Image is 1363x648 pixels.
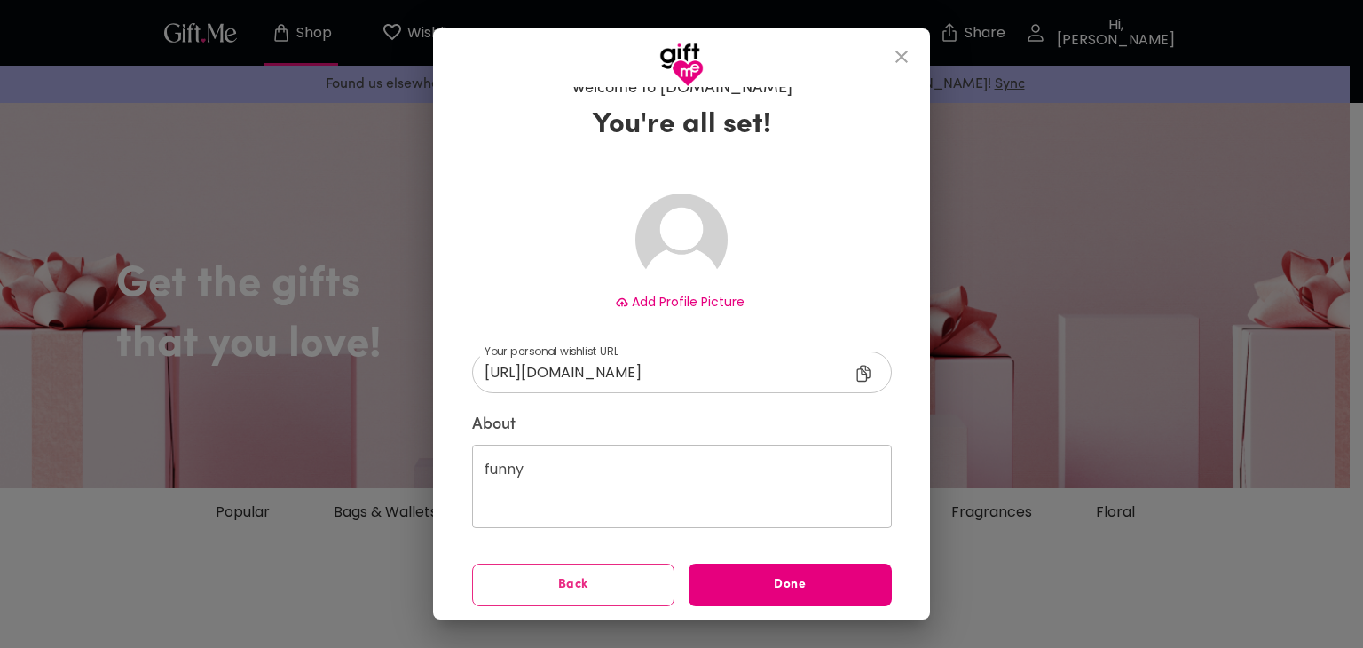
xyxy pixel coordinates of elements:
h6: Welcome to [DOMAIN_NAME] [571,78,792,99]
span: Add Profile Picture [632,293,745,311]
button: close [880,36,923,78]
img: Avatar [635,194,728,286]
button: Done [689,564,892,606]
textarea: funny [485,461,879,511]
img: GiftMe Logo [659,43,704,87]
label: About [472,415,892,436]
button: Back [472,564,675,606]
span: Done [689,575,892,595]
span: Back [473,575,674,595]
h3: You're all set! [593,107,771,143]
